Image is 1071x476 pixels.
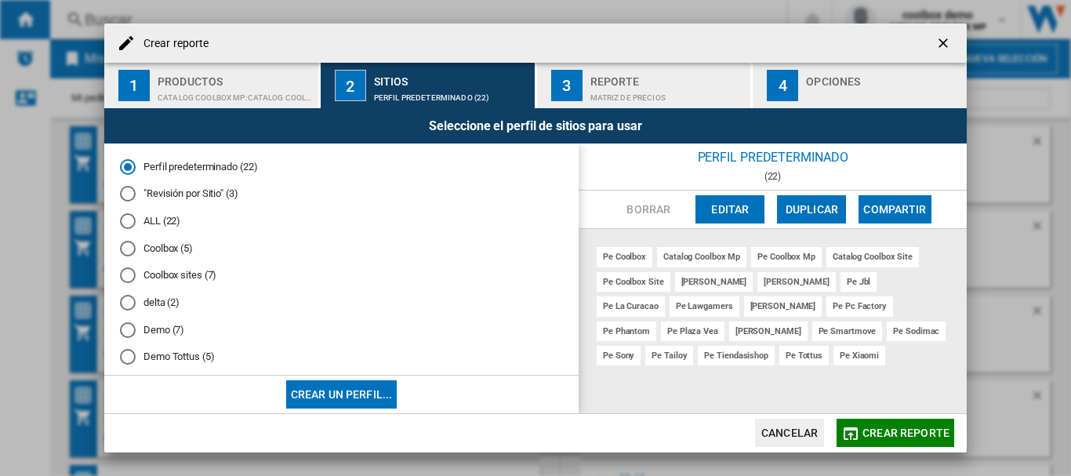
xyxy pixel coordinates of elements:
button: 2 Sitios Perfil predeterminado (22) [321,63,536,108]
h4: Crear reporte [136,36,209,52]
div: 3 [551,70,583,101]
div: 4 [767,70,798,101]
div: [PERSON_NAME] [744,296,822,316]
div: pe xiaomi [833,346,885,365]
div: catalog coolbox site [826,247,919,267]
div: pe sony [597,346,641,365]
md-radio-button: delta (2) [120,296,563,311]
div: pe tiendasishop [698,346,775,365]
div: [PERSON_NAME] [675,272,753,292]
button: Borrar [614,195,683,223]
div: 1 [118,70,150,101]
span: Crear reporte [862,427,949,439]
md-radio-button: "Revisión por Sitio" (3) [120,187,563,202]
div: pe coolbox mp [751,247,822,267]
md-radio-button: Demo (7) [120,322,563,337]
div: pe sodimac [887,322,946,341]
div: pe pc factory [826,296,893,316]
div: pe coolbox site [597,272,670,292]
button: Cancelar [755,419,824,447]
div: 2 [335,70,366,101]
div: Perfil predeterminado (22) [374,85,528,102]
md-radio-button: Perfil predeterminado (22) [120,159,563,174]
div: pe tottus [779,346,829,365]
div: Seleccione el perfil de sitios para usar [104,108,967,144]
div: pe smartmove [812,322,883,341]
button: Editar [695,195,764,223]
div: [PERSON_NAME] [757,272,836,292]
button: Crear un perfil... [286,380,398,409]
div: CATALOG COOLBOX MP:Catalog coolbox mp [158,85,312,102]
div: [PERSON_NAME] [729,322,808,341]
div: pe jbl [840,272,877,292]
div: Sitios [374,69,528,85]
ng-md-icon: getI18NText('BUTTONS.CLOSE_DIALOG') [935,35,954,54]
div: pe plaza vea [661,322,724,341]
div: pe coolbox [597,247,652,267]
div: Perfil predeterminado [579,144,967,171]
div: Productos [158,69,312,85]
button: Crear reporte [837,419,954,447]
button: 3 Reporte Matriz de precios [537,63,753,108]
div: pe phantom [597,322,656,341]
md-radio-button: ALL (22) [120,214,563,229]
div: Opciones [806,69,960,85]
div: pe lawgamers [670,296,739,316]
md-radio-button: Coolbox (5) [120,241,563,256]
div: (22) [579,171,967,182]
button: 1 Productos CATALOG COOLBOX MP:Catalog coolbox mp [104,63,320,108]
div: pe tailoy [645,346,693,365]
div: pe la curacao [597,296,665,316]
button: getI18NText('BUTTONS.CLOSE_DIALOG') [929,27,960,59]
button: 4 Opciones [753,63,967,108]
md-radio-button: Coolbox sites (7) [120,268,563,283]
md-radio-button: Demo Tottus (5) [120,350,563,365]
button: Duplicar [777,195,846,223]
div: Matriz de precios [590,85,745,102]
div: catalog coolbox mp [657,247,746,267]
div: Reporte [590,69,745,85]
button: Compartir [859,195,931,223]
